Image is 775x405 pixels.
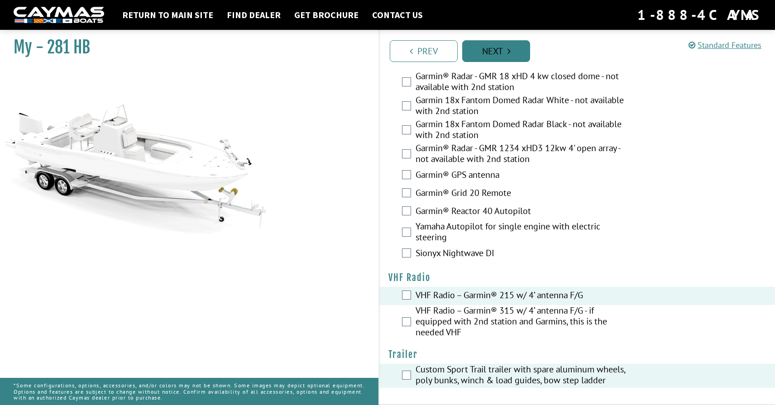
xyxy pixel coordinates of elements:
label: Custom Sport Trail trailer with spare aluminum wheels, poly bunks, winch & load guides, bow step ... [416,364,631,388]
label: Garmin 18x Fantom Domed Radar White - not available with 2nd station [416,95,631,119]
p: *Some configurations, options, accessories, and/or colors may not be shown. Some images may depic... [14,378,365,405]
a: Find Dealer [222,9,285,21]
h4: VHF Radio [388,272,766,283]
label: VHF Radio – Garmin® 315 w/ 4’ antenna F/G - if equipped with 2nd station and Garmins, this is the... [416,305,631,340]
label: Yamaha Autopilot for single engine with electric steering [416,221,631,245]
ul: Pagination [387,39,775,62]
a: Next [462,40,530,62]
h1: My - 281 HB [14,37,356,57]
a: Prev [390,40,458,62]
h4: Trailer [388,349,766,360]
label: Sionyx Nightwave DI [416,248,631,261]
label: Garmin® Reactor 40 Autopilot [416,205,631,219]
label: Garmin® Radar - GMR 18 xHD 4 kw closed dome - not available with 2nd station [416,71,631,95]
a: Standard Features [689,40,761,50]
a: Contact Us [368,9,427,21]
label: Garmin® GPS antenna [416,169,631,182]
a: Return to main site [118,9,218,21]
a: Get Brochure [290,9,363,21]
label: Garmin® Radar - GMR 1234 xHD3 12kw 4' open array - not available with 2nd station [416,143,631,167]
label: Garmin® Grid 20 Remote [416,187,631,200]
div: 1-888-4CAYMAS [637,5,761,25]
img: white-logo-c9c8dbefe5ff5ceceb0f0178aa75bf4bb51f6bca0971e226c86eb53dfe498488.png [14,7,104,24]
label: VHF Radio – Garmin® 215 w/ 4’ antenna F/G [416,290,631,303]
label: Garmin 18x Fantom Domed Radar Black - not available with 2nd station [416,119,631,143]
